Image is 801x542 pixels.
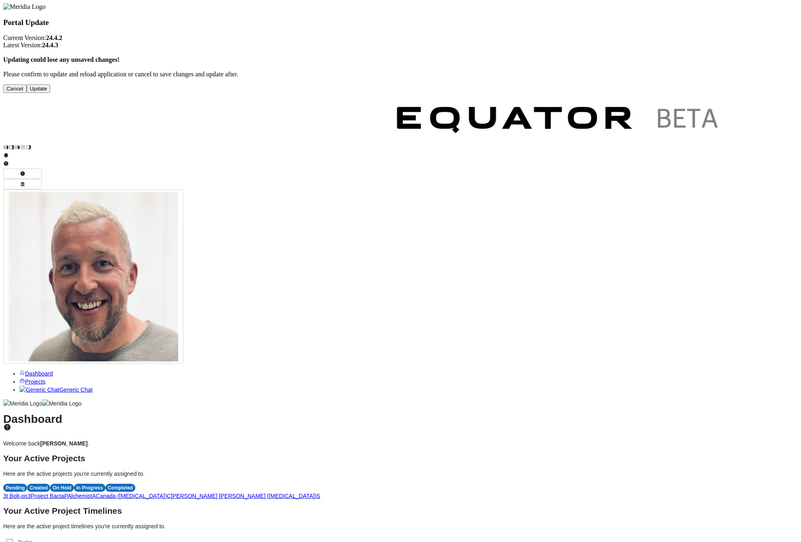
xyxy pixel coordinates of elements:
button: Cancel [3,84,27,93]
span: A [92,493,96,499]
strong: 24.4.2 [46,34,62,41]
img: Meridia Logo [3,3,45,11]
div: Created [27,484,50,492]
strong: Updating could lose any unsaved changes! [3,56,120,63]
span: P [64,493,67,499]
a: [PERSON_NAME] [PERSON_NAME] ([MEDICAL_DATA])S [171,493,320,499]
a: Generic ChatGeneric Chat [19,387,93,393]
span: 3 [27,493,31,499]
a: Dashboard [19,370,53,377]
div: On Hold [50,484,74,492]
a: Canada ([MEDICAL_DATA])C [96,493,171,499]
p: Here are the active projects you're currently assigned to. [3,470,798,478]
a: Project BactaP [31,493,68,499]
span: Dashboard [25,370,53,377]
a: Projects [19,378,46,385]
span: Projects [25,378,46,385]
strong: [PERSON_NAME] [40,440,88,447]
h2: Your Active Project Timelines [3,507,798,515]
img: Customer Logo [383,93,735,150]
a: 3t Bolt-on3 [3,493,31,499]
img: Generic Chat [19,386,59,394]
img: Meridia Logo [3,399,42,408]
span: C [167,493,171,499]
img: Profile Icon [8,192,178,361]
a: AlchemistA [67,493,96,499]
h2: Your Active Projects [3,454,798,462]
button: Update [27,84,51,93]
strong: 24.4.3 [42,42,58,48]
div: Pending [3,484,27,492]
div: Completed [105,484,135,492]
p: Here are the active project timelines you're currently assigned to. [3,522,798,530]
img: Customer Logo [32,93,383,150]
span: Generic Chat [59,387,92,393]
div: In Progress [74,484,105,492]
h3: Portal Update [3,18,798,27]
h1: Dashboard [3,415,798,432]
p: Welcome back . [3,439,798,447]
img: Meridia Logo [42,399,82,408]
p: Current Version: Latest Version: Please confirm to update and reload application or cancel to sav... [3,34,798,78]
span: S [316,493,320,499]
